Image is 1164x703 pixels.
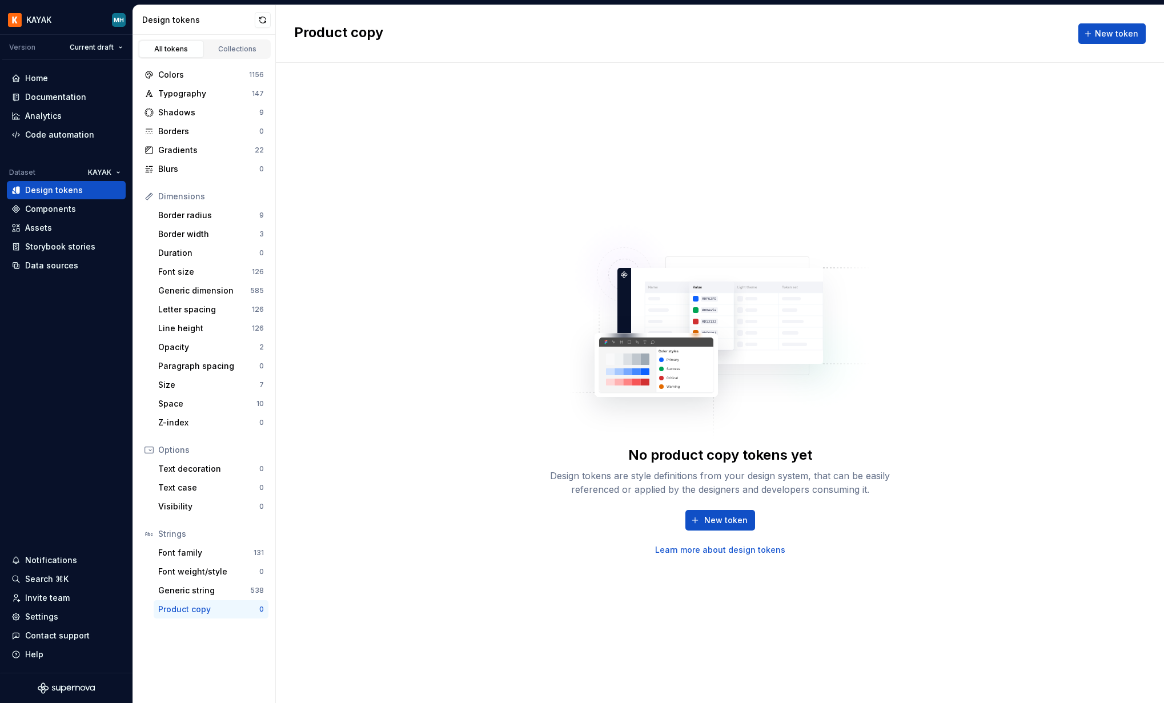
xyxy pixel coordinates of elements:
div: Components [25,203,76,215]
button: Contact support [7,626,126,645]
div: 0 [259,248,264,258]
div: Product copy [158,604,259,615]
div: 585 [250,286,264,295]
div: MH [114,15,124,25]
a: Analytics [7,107,126,125]
button: Notifications [7,551,126,569]
a: Duration0 [154,244,268,262]
div: Text decoration [158,463,259,475]
a: Colors1156 [140,66,268,84]
div: Visibility [158,501,259,512]
a: Letter spacing126 [154,300,268,319]
div: Documentation [25,91,86,103]
a: Font weight/style0 [154,563,268,581]
div: Z-index [158,417,259,428]
a: Z-index0 [154,413,268,432]
div: Generic string [158,585,250,596]
div: 147 [252,89,264,98]
div: 22 [255,146,264,155]
div: 126 [252,267,264,276]
div: Borders [158,126,259,137]
div: Shadows [158,107,259,118]
a: Gradients22 [140,141,268,159]
div: Border width [158,228,259,240]
a: Assets [7,219,126,237]
div: Line height [158,323,252,334]
a: Borders0 [140,122,268,140]
button: Help [7,645,126,664]
button: KAYAKMH [2,7,130,32]
div: Version [9,43,35,52]
svg: Supernova Logo [38,682,95,694]
div: Notifications [25,555,77,566]
div: 0 [259,483,264,492]
div: Colors [158,69,249,81]
a: Design tokens [7,181,126,199]
a: Code automation [7,126,126,144]
div: 10 [256,399,264,408]
div: 131 [254,548,264,557]
div: 7 [259,380,264,389]
div: Data sources [25,260,78,271]
a: Border width3 [154,225,268,243]
div: No product copy tokens yet [628,446,812,464]
div: 0 [259,464,264,473]
div: Options [158,444,264,456]
div: Blurs [158,163,259,175]
a: Visibility0 [154,497,268,516]
a: Home [7,69,126,87]
div: Font family [158,547,254,559]
a: Line height126 [154,319,268,338]
div: Duration [158,247,259,259]
div: 9 [259,211,264,220]
a: Settings [7,608,126,626]
div: 0 [259,127,264,136]
span: New token [1095,28,1138,39]
span: Current draft [70,43,114,52]
div: All tokens [143,45,200,54]
a: Size7 [154,376,268,394]
a: Space10 [154,395,268,413]
div: Design tokens are style definitions from your design system, that can be easily referenced or app... [537,469,903,496]
button: Current draft [65,39,128,55]
div: Storybook stories [25,241,95,252]
a: Text case0 [154,479,268,497]
div: Text case [158,482,259,493]
div: 0 [259,361,264,371]
div: Typography [158,88,252,99]
div: Contact support [25,630,90,641]
div: 1156 [249,70,264,79]
div: Collections [209,45,266,54]
div: Font weight/style [158,566,259,577]
h2: Product copy [294,23,383,44]
a: Blurs0 [140,160,268,178]
div: Space [158,398,256,409]
div: Settings [25,611,58,622]
div: 9 [259,108,264,117]
div: Home [25,73,48,84]
div: 2 [259,343,264,352]
div: 0 [259,418,264,427]
span: New token [704,515,748,526]
a: Product copy0 [154,600,268,618]
div: Code automation [25,129,94,140]
div: KAYAK [26,14,51,26]
div: Letter spacing [158,304,252,315]
a: Documentation [7,88,126,106]
a: Generic dimension585 [154,282,268,300]
div: Generic dimension [158,285,250,296]
div: Strings [158,528,264,540]
button: New token [685,510,755,531]
div: Paragraph spacing [158,360,259,372]
div: Design tokens [25,184,83,196]
img: 9b5e5b75-9bc5-4a19-9b3e-fb6b8962d941.png [8,13,22,27]
div: 0 [259,502,264,511]
div: 126 [252,324,264,333]
div: Opacity [158,342,259,353]
div: Font size [158,266,252,278]
div: Analytics [25,110,62,122]
div: 0 [259,605,264,614]
div: Dataset [9,168,35,177]
div: Help [25,649,43,660]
